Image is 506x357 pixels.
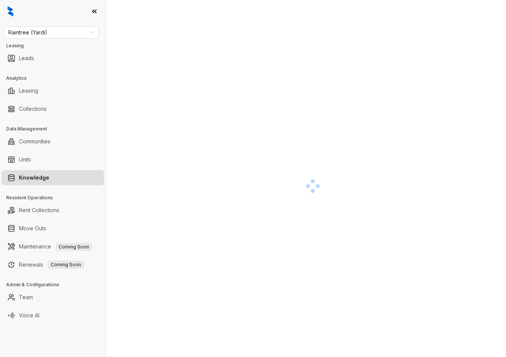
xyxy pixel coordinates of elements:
[2,51,104,66] li: Leads
[48,261,84,269] span: Coming Soon
[2,152,104,167] li: Units
[19,134,50,149] a: Communities
[19,308,39,323] a: Voice AI
[19,290,33,305] a: Team
[2,257,104,272] li: Renewals
[19,203,59,218] a: Rent Collections
[8,27,94,38] span: Raintree (Yardi)
[8,6,13,17] img: logo
[19,83,38,98] a: Leasing
[19,170,49,185] a: Knowledge
[2,308,104,323] li: Voice AI
[2,134,104,149] li: Communities
[19,221,46,236] a: Move Outs
[19,257,84,272] a: RenewalsComing Soon
[2,239,104,254] li: Maintenance
[6,126,106,132] h3: Data Management
[19,51,34,66] a: Leads
[2,221,104,236] li: Move Outs
[19,101,47,116] a: Collections
[56,243,92,251] span: Coming Soon
[2,203,104,218] li: Rent Collections
[2,101,104,116] li: Collections
[6,194,106,201] h3: Resident Operations
[2,170,104,185] li: Knowledge
[6,281,106,288] h3: Admin & Configurations
[19,152,31,167] a: Units
[2,83,104,98] li: Leasing
[2,290,104,305] li: Team
[6,75,106,82] h3: Analytics
[6,42,106,49] h3: Leasing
